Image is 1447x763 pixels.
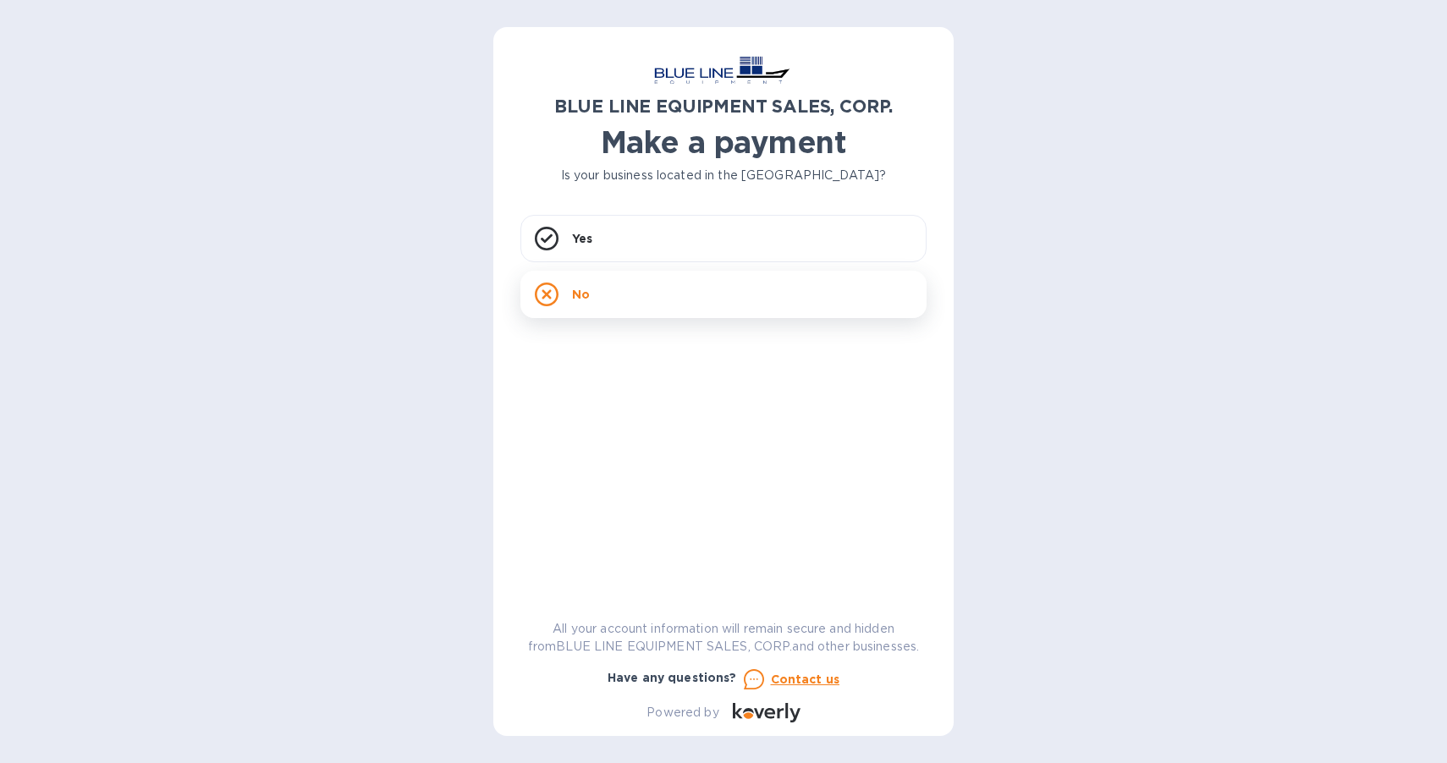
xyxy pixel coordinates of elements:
h1: Make a payment [520,124,927,160]
p: Yes [572,230,592,247]
p: All your account information will remain secure and hidden from BLUE LINE EQUIPMENT SALES, CORP. ... [520,620,927,656]
u: Contact us [771,672,840,686]
p: Is your business located in the [GEOGRAPHIC_DATA]? [520,167,927,184]
b: BLUE LINE EQUIPMENT SALES, CORP. [554,96,893,117]
p: No [572,286,590,303]
p: Powered by [646,704,718,722]
b: Have any questions? [608,671,737,684]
